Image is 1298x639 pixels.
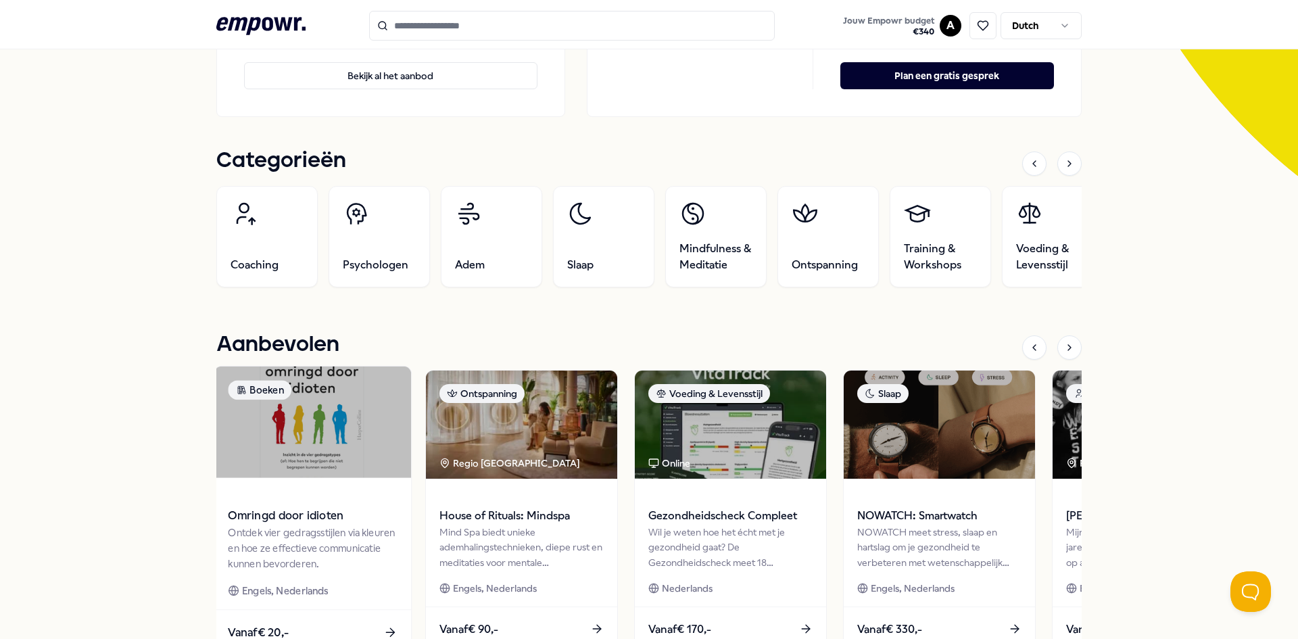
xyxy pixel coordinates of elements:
[1230,571,1271,612] iframe: Help Scout Beacon - Open
[216,328,339,362] h1: Aanbevolen
[1066,456,1209,471] div: Regio [GEOGRAPHIC_DATA]
[838,11,940,40] a: Jouw Empowr budget€340
[940,15,961,37] button: A
[216,144,346,178] h1: Categorieën
[648,456,690,471] div: Online
[228,525,397,571] div: Ontdek vier gedragsstijlen via kleuren en hoe ze effectieve communicatie kunnen bevorderen.
[1066,507,1230,525] span: [PERSON_NAME]
[648,621,711,638] span: Vanaf € 170,-
[439,384,525,403] div: Ontspanning
[844,371,1035,479] img: package image
[228,380,291,400] div: Boeken
[904,241,977,273] span: Training & Workshops
[648,507,813,525] span: Gezondheidscheck Compleet
[857,384,909,403] div: Slaap
[369,11,775,41] input: Search for products, categories or subcategories
[329,186,430,287] a: Psychologen
[665,186,767,287] a: Mindfulness & Meditatie
[244,41,537,89] a: Bekijk al het aanbod
[1066,384,1136,403] div: Coaching
[439,456,582,471] div: Regio [GEOGRAPHIC_DATA]
[439,621,498,638] span: Vanaf € 90,-
[857,525,1021,570] div: NOWATCH meet stress, slaap en hartslag om je gezondheid te verbeteren met wetenschappelijk gevali...
[635,371,826,479] img: package image
[857,621,922,638] span: Vanaf € 330,-
[890,186,991,287] a: Training & Workshops
[441,186,542,287] a: Adem
[1016,241,1089,273] span: Voeding & Levensstijl
[843,16,934,26] span: Jouw Empowr budget
[840,13,937,40] button: Jouw Empowr budget€340
[455,257,485,273] span: Adem
[1080,581,1163,596] span: Engels, Nederlands
[843,26,934,37] span: € 340
[242,583,329,598] span: Engels, Nederlands
[648,525,813,570] div: Wil je weten hoe het écht met je gezondheid gaat? De Gezondheidscheck meet 18 biomarkers voor een...
[216,186,318,287] a: Coaching
[439,525,604,570] div: Mind Spa biedt unieke ademhalingstechnieken, diepe rust en meditaties voor mentale stressverlicht...
[777,186,879,287] a: Ontspanning
[439,507,604,525] span: House of Rituals: Mindspa
[1053,371,1244,479] img: package image
[231,257,279,273] span: Coaching
[1066,525,1230,570] div: Mijn methode is gebaseerd op jarenlange ervaring en passie, gericht op anderen helpen door sport.
[871,581,955,596] span: Engels, Nederlands
[453,581,537,596] span: Engels, Nederlands
[662,581,713,596] span: Nederlands
[648,384,770,403] div: Voeding & Levensstijl
[567,257,594,273] span: Slaap
[792,257,858,273] span: Ontspanning
[228,507,397,525] span: Omringd door idioten
[214,366,411,478] img: package image
[553,186,654,287] a: Slaap
[343,257,408,273] span: Psychologen
[857,507,1021,525] span: NOWATCH: Smartwatch
[244,62,537,89] button: Bekijk al het aanbod
[426,371,617,479] img: package image
[1002,186,1103,287] a: Voeding & Levensstijl
[1066,621,1128,638] span: Vanaf € 175,-
[679,241,752,273] span: Mindfulness & Meditatie
[840,62,1054,89] button: Plan een gratis gesprek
